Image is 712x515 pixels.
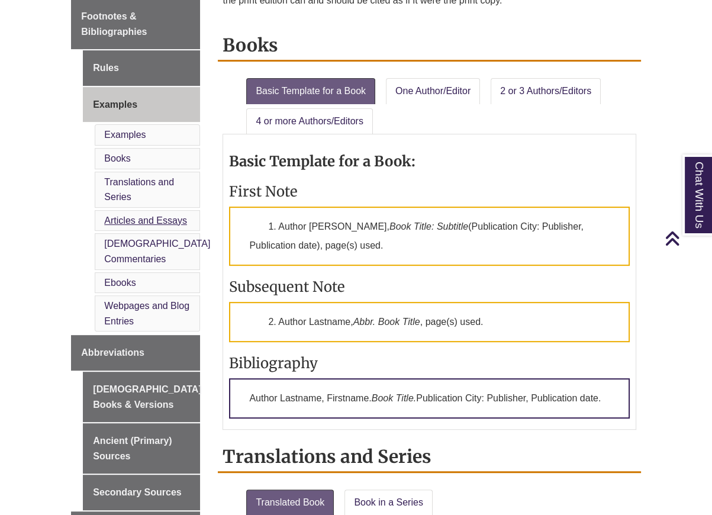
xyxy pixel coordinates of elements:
[246,108,372,134] a: 4 or more Authors/Editors
[81,347,144,358] span: Abbreviations
[386,78,480,104] a: One Author/Editor
[389,221,468,231] em: Book Title: Subtitle
[491,78,601,104] a: 2 or 3 Authors/Editors
[218,30,640,62] h2: Books
[229,378,629,419] p: Author Lastname, Firstname. Publication City: Publisher, Publication date.
[104,239,210,264] a: [DEMOGRAPHIC_DATA] Commentaries
[104,215,187,226] a: Articles and Essays
[229,354,629,372] h3: Bibliography
[83,372,200,422] a: [DEMOGRAPHIC_DATA] Books & Versions
[229,278,629,296] h3: Subsequent Note
[83,475,200,510] a: Secondary Sources
[83,423,200,474] a: Ancient (Primary) Sources
[353,317,420,327] em: Abbr. Book Title
[229,182,629,201] h3: First Note
[104,153,130,163] a: Books
[104,278,136,288] a: Ebooks
[104,130,146,140] a: Examples
[229,302,629,342] p: 2. Author Lastname, , page(s) used.
[665,230,709,246] a: Back to Top
[71,335,200,371] a: Abbreviations
[83,87,200,123] a: Examples
[246,78,375,104] a: Basic Template for a Book
[104,301,189,326] a: Webpages and Blog Entries
[104,177,174,202] a: Translations and Series
[372,393,416,403] em: Book Title.
[218,442,640,473] h2: Translations and Series
[83,50,200,86] a: Rules
[81,11,147,37] span: Footnotes & Bibliographies
[229,152,415,170] strong: Basic Template for a Book:
[229,207,629,266] p: 1. Author [PERSON_NAME], (Publication City: Publisher, Publication date), page(s) used.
